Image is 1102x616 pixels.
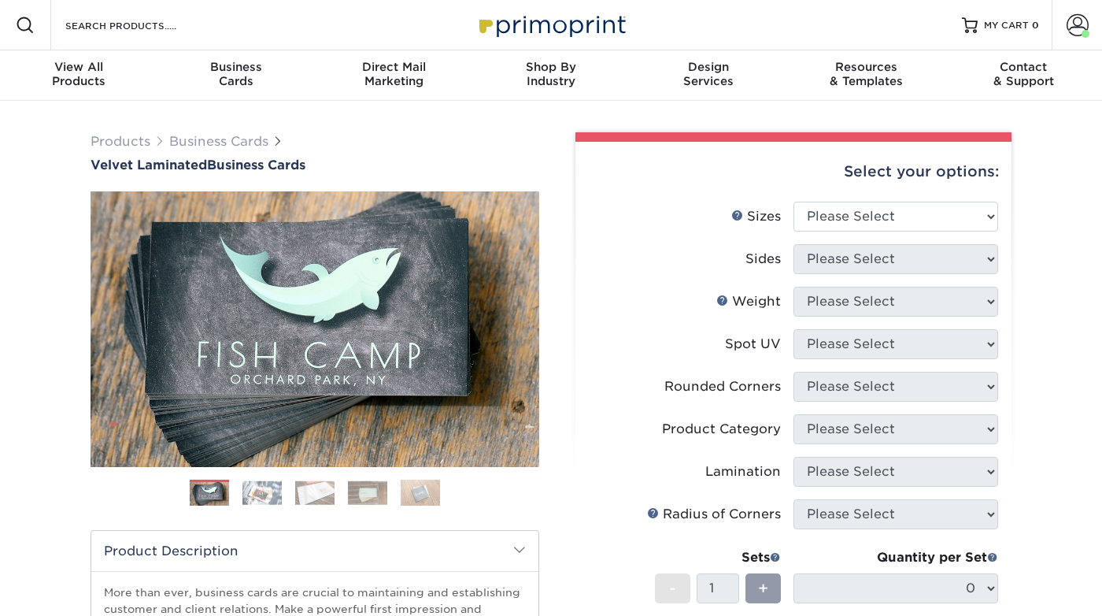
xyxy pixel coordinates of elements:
div: Services [630,60,787,88]
div: Rounded Corners [664,377,781,396]
div: Marketing [315,60,472,88]
div: Select your options: [588,142,999,202]
input: SEARCH PRODUCTS..... [64,16,217,35]
img: Business Cards 02 [242,481,282,505]
div: & Support [945,60,1102,88]
img: Business Cards 04 [348,481,387,505]
span: Contact [945,60,1102,74]
div: Sets [655,548,781,567]
span: Shop By [472,60,630,74]
a: Direct MailMarketing [315,50,472,101]
div: Spot UV [725,335,781,354]
h2: Product Description [91,531,538,571]
a: Products [91,134,150,149]
div: Weight [716,292,781,311]
img: Business Cards 03 [295,481,335,505]
div: & Templates [787,60,945,88]
div: Industry [472,60,630,88]
div: Lamination [705,462,781,481]
div: Cards [157,60,315,88]
img: Business Cards 05 [401,479,440,507]
h1: Business Cards [91,158,539,173]
div: Quantity per Set [793,548,998,567]
a: Velvet LaminatedBusiness Cards [91,158,539,173]
a: Resources& Templates [787,50,945,101]
img: Velvet Laminated 01 [91,105,539,554]
span: + [758,577,768,600]
span: - [669,577,676,600]
span: MY CART [984,19,1029,32]
a: Contact& Support [945,50,1102,101]
span: 0 [1032,20,1039,31]
span: Resources [787,60,945,74]
div: Product Category [662,420,781,439]
a: BusinessCards [157,50,315,101]
div: Sizes [731,207,781,226]
img: Primoprint [472,8,630,42]
a: Business Cards [169,134,268,149]
span: Velvet Laminated [91,158,207,173]
img: Business Cards 01 [190,474,229,514]
div: Sides [745,250,781,269]
span: Business [157,60,315,74]
a: DesignServices [630,50,787,101]
span: Design [630,60,787,74]
a: Shop ByIndustry [472,50,630,101]
div: Radius of Corners [647,505,781,524]
span: Direct Mail [315,60,472,74]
